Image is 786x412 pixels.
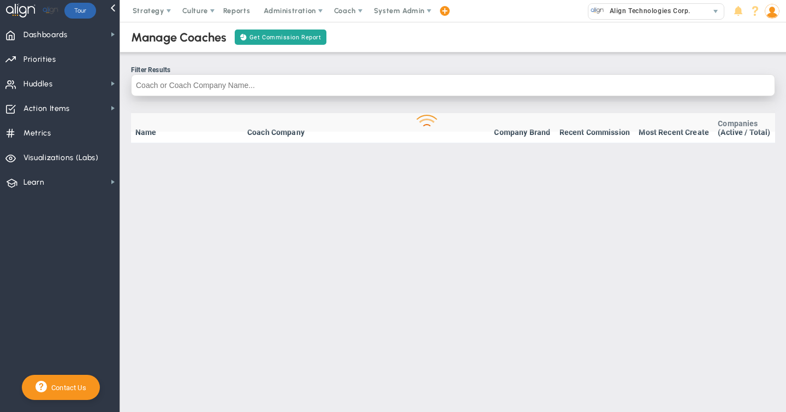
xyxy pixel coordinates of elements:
[23,97,70,120] span: Action Items
[23,73,53,96] span: Huddles
[131,30,227,45] div: Manage Coaches
[23,48,56,71] span: Priorities
[47,384,86,392] span: Contact Us
[235,30,326,45] button: Get Commission Report
[334,7,356,15] span: Coach
[133,7,164,15] span: Strategy
[131,66,775,74] div: Filter Results
[182,7,208,15] span: Culture
[23,23,68,46] span: Dashboards
[591,4,604,17] img: 10991.Company.photo
[604,4,690,18] span: Align Technologies Corp.
[765,4,779,19] img: 50249.Person.photo
[23,146,99,169] span: Visualizations (Labs)
[23,171,44,194] span: Learn
[23,122,51,145] span: Metrics
[374,7,425,15] span: System Admin
[131,74,775,96] input: Coach or Coach Company Name...
[708,4,724,19] span: select
[264,7,315,15] span: Administration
